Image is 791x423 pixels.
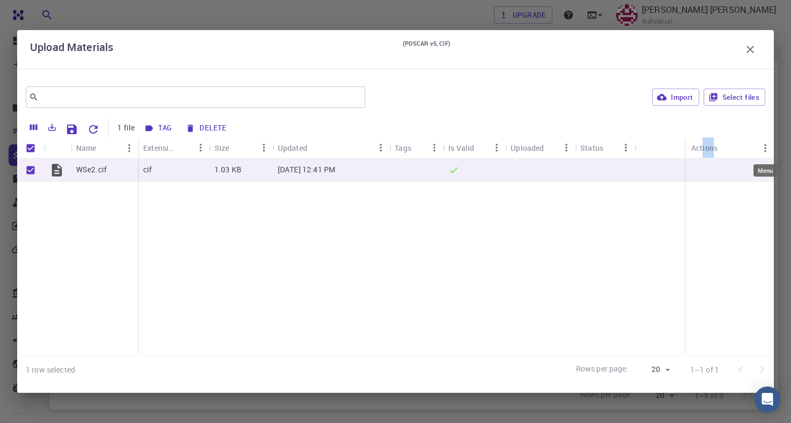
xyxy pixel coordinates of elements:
[30,39,761,60] div: Upload Materials
[633,362,673,377] div: 20
[121,140,138,157] button: Menu
[488,139,505,156] button: Menu
[448,137,474,158] div: Is Valid
[575,137,634,158] div: Status
[426,139,443,156] button: Menu
[278,164,335,175] p: [DATE] 12:41 PM
[576,363,629,376] p: Rows per page:
[307,139,324,156] button: Sort
[209,137,272,158] div: Size
[558,139,575,156] button: Menu
[230,139,247,156] button: Sort
[372,139,389,156] button: Menu
[686,137,774,158] div: Actions
[175,139,192,156] button: Sort
[143,137,175,158] div: Extension
[617,139,634,156] button: Menu
[44,137,71,158] div: Icon
[690,364,719,375] p: 1–1 of 1
[704,89,765,106] button: Select files
[141,120,176,137] button: Tag
[757,140,774,157] button: Menu
[138,137,209,158] div: Extension
[403,39,450,60] small: (POSCAR v5, CIF)
[652,89,699,106] button: Import
[71,137,138,158] div: Name
[443,137,505,158] div: Is Valid
[395,137,411,158] div: Tags
[255,139,272,156] button: Menu
[215,164,241,175] p: 1.03 KB
[43,119,61,136] button: Export
[272,137,389,158] div: Updated
[117,122,135,133] p: 1 file
[753,164,777,177] div: Menu
[691,137,718,158] div: Actions
[182,120,231,137] button: Delete
[76,137,97,158] div: Name
[21,8,60,17] span: Support
[511,137,544,158] div: Uploaded
[755,386,780,412] div: Open Intercom Messenger
[143,164,152,175] p: cif
[215,137,230,158] div: Size
[580,137,603,158] div: Status
[25,119,43,136] button: Columns
[61,119,83,140] button: Save Explorer Settings
[278,137,307,158] div: Updated
[505,137,575,158] div: Uploaded
[76,164,107,175] p: WSe2.cif
[389,137,443,158] div: Tags
[192,139,209,156] button: Menu
[26,364,75,375] div: 1 row selected
[83,119,104,140] button: Reset Explorer Settings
